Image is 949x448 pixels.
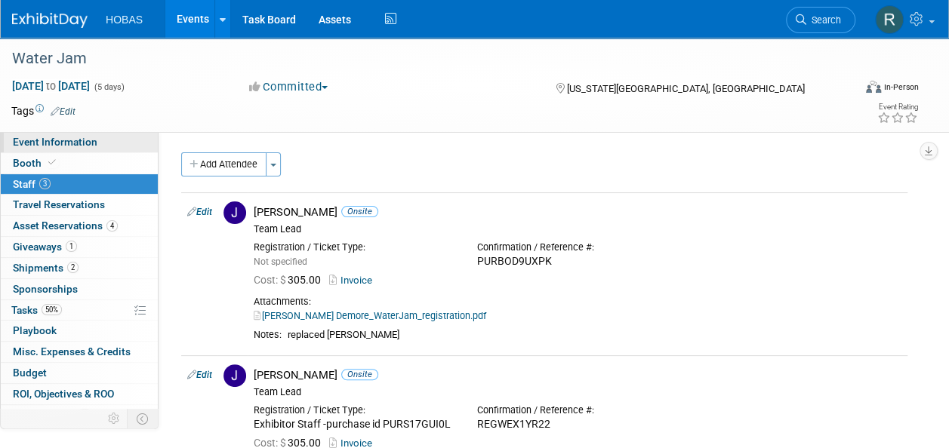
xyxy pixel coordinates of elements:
td: Tags [11,103,75,118]
span: Shipments [13,262,79,274]
span: Cost: $ [254,274,288,286]
a: Search [786,7,855,33]
span: 4 [106,220,118,232]
span: Giveaways [13,241,77,253]
div: Confirmation / Reference #: [477,404,678,416]
div: Exhibitor Staff -purchase id PURS17GUI0L [254,418,454,431]
div: PURBOD9UXPK [477,255,678,268]
td: Toggle Event Tabs [128,409,159,428]
a: ROI, Objectives & ROO [1,384,158,404]
span: 12 [77,409,92,420]
img: J.jpg [223,364,246,387]
img: ExhibitDay [12,13,88,28]
span: Sponsorships [13,283,78,295]
span: Booth [13,157,59,169]
a: Asset Reservations4 [1,216,158,236]
span: HOBAS [106,14,143,26]
a: Giveaways1 [1,237,158,257]
a: Attachments12 [1,405,158,425]
a: Sponsorships [1,279,158,299]
span: Onsite [341,369,378,380]
a: Event Information [1,132,158,152]
span: 305.00 [254,274,327,286]
span: Not specified [254,256,307,267]
button: Committed [244,79,334,95]
div: REGWEX1YR22 [477,418,678,431]
span: Misc. Expenses & Credits [13,345,131,357]
img: Rebecca Gonchar [875,5,904,34]
div: Registration / Ticket Type: [254,241,454,253]
a: Staff3 [1,174,158,195]
div: In-Person [883,81,919,93]
span: Event Information [13,136,97,148]
a: Invoice [329,275,378,286]
i: Booth reservation complete [48,158,56,167]
a: Edit [187,207,212,217]
span: [US_STATE][GEOGRAPHIC_DATA], [GEOGRAPHIC_DATA] [567,83,805,94]
div: Water Jam [7,45,841,72]
a: Misc. Expenses & Credits [1,342,158,362]
a: Budget [1,363,158,383]
span: Playbook [13,324,57,336]
div: Confirmation / Reference #: [477,241,678,253]
div: [PERSON_NAME] [254,205,901,219]
div: Event Rating [877,103,918,111]
span: ROI, Objectives & ROO [13,388,114,400]
span: (5 days) [93,82,125,92]
div: Team Lead [254,223,901,235]
span: Staff [13,178,51,190]
span: to [44,80,58,92]
div: replaced [PERSON_NAME] [288,329,901,342]
span: 2 [67,262,79,273]
span: 1 [66,241,77,252]
img: Format-Inperson.png [866,81,881,93]
a: Edit [187,370,212,380]
div: Attachments: [254,296,901,308]
a: Booth [1,153,158,173]
div: Team Lead [254,386,901,398]
div: Notes: [254,329,282,341]
a: Edit [51,106,75,117]
span: Asset Reservations [13,219,118,232]
span: Budget [13,367,47,379]
span: Travel Reservations [13,198,105,210]
span: Attachments [13,409,92,421]
button: Add Attendee [181,152,267,176]
div: [PERSON_NAME] [254,368,901,382]
a: [PERSON_NAME] Demore_WaterJam_registration.pdf [254,310,486,321]
span: Tasks [11,304,62,316]
div: Event Format [787,78,919,101]
div: Registration / Ticket Type: [254,404,454,416]
span: Onsite [341,206,378,217]
img: J.jpg [223,201,246,224]
a: Tasks50% [1,300,158,321]
span: [DATE] [DATE] [11,79,91,93]
a: Shipments2 [1,258,158,278]
td: Personalize Event Tab Strip [101,409,128,428]
span: 3 [39,178,51,189]
a: Travel Reservations [1,195,158,215]
span: Search [806,14,841,26]
a: Playbook [1,321,158,341]
span: 50% [42,304,62,315]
